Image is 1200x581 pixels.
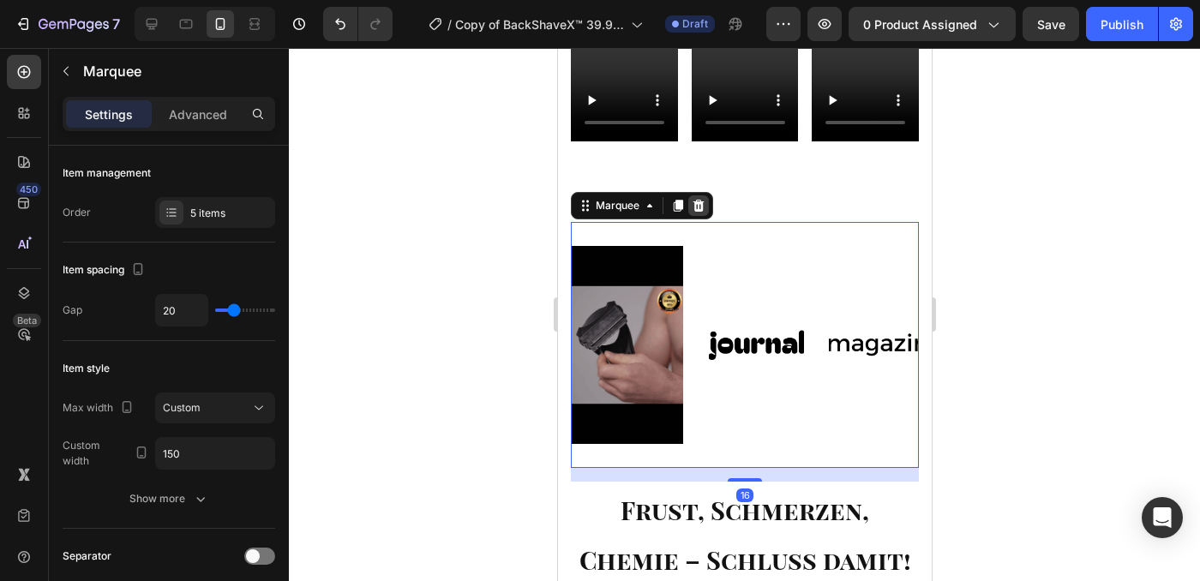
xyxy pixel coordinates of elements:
div: Order [63,205,91,220]
iframe: Design area [558,48,932,581]
strong: Frust, Schmerzen, Chemie – Schluss damit! [21,446,353,528]
p: Marquee [83,61,268,81]
button: 7 [7,7,128,41]
div: Item style [63,361,110,376]
button: Show more [63,483,275,514]
div: Gap [63,302,82,318]
p: Advanced [169,105,227,123]
button: 0 product assigned [849,7,1016,41]
div: 16 [178,440,195,454]
div: Marquee [34,150,85,165]
span: 0 product assigned [863,15,977,33]
p: 7 [112,14,120,34]
div: Undo/Redo [323,7,393,41]
input: Auto [156,295,207,326]
span: Copy of BackShaveX™ 39.95€ Preis test – Mühelose Rückenrasur für Männer original- Produktseite - ... [455,15,624,33]
div: Item spacing [63,259,148,282]
div: Item management [63,165,151,181]
div: Show more [129,490,209,507]
div: Publish [1101,15,1143,33]
div: 5 items [190,206,271,221]
button: Custom [155,392,275,423]
span: Draft [682,16,708,32]
span: Save [1037,17,1065,32]
button: Save [1023,7,1079,41]
div: Custom width [63,438,152,469]
input: Auto [156,438,274,469]
img: Alt image [271,273,382,320]
div: Open Intercom Messenger [1142,497,1183,538]
p: Settings [85,105,133,123]
div: Max width [63,397,137,420]
div: 450 [16,183,41,196]
div: Separator [63,548,111,564]
button: Publish [1086,7,1158,41]
div: Beta [13,314,41,327]
span: / [447,15,452,33]
span: Custom [163,401,201,414]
